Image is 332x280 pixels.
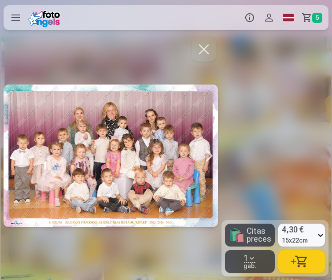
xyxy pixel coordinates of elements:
[244,254,248,262] span: 1
[28,8,63,27] img: /fa1
[225,250,275,273] button: 1gab.
[240,5,259,30] button: Info
[229,227,245,243] span: 🛍
[243,263,256,269] span: gab.
[298,5,328,30] a: Grozs5
[312,13,322,23] span: 5
[247,227,271,243] span: Citas preces
[225,224,275,247] button: 🛍Citas preces
[282,236,308,245] span: 15x22cm
[279,5,298,30] a: Global
[259,5,279,30] button: Profils
[282,224,308,236] span: 4,30 €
